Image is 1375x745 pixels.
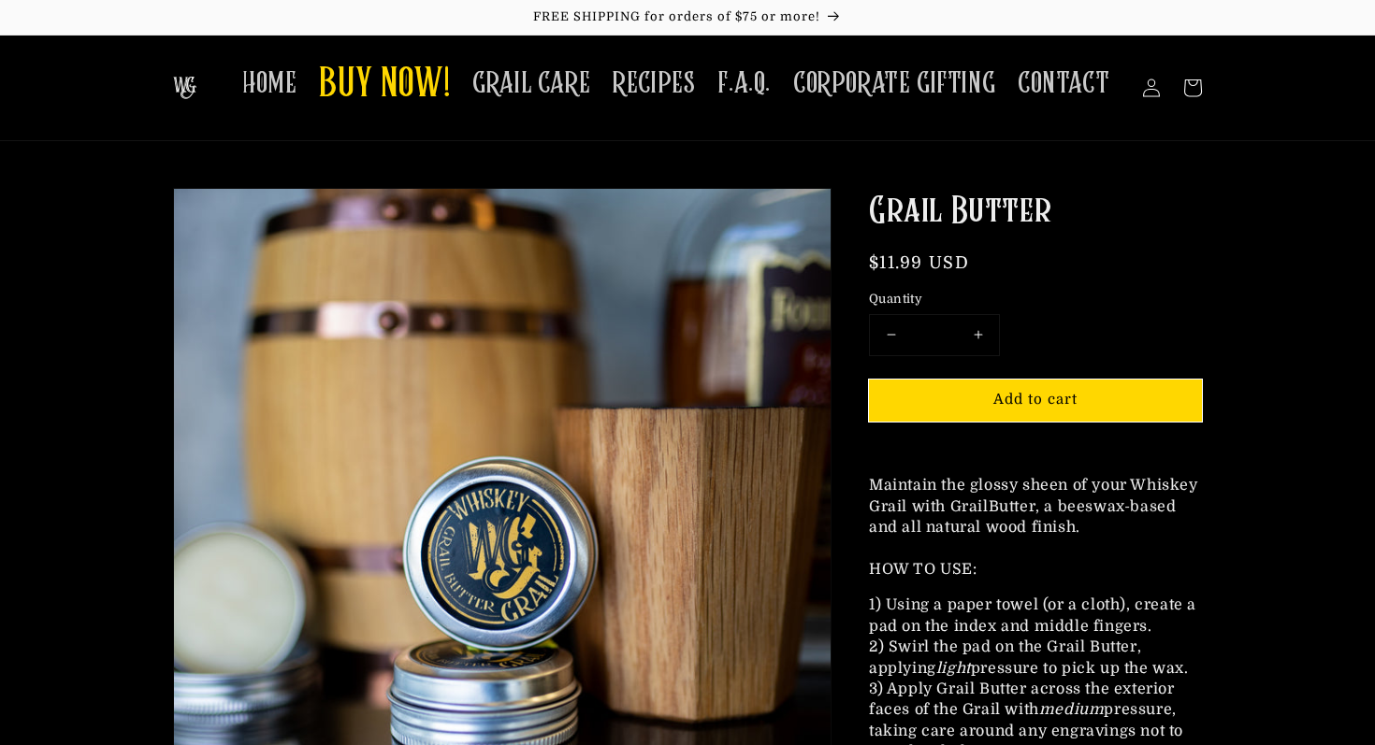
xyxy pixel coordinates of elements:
[472,65,590,102] span: GRAIL CARE
[1039,701,1105,718] em: medium
[869,188,1202,236] h1: Grail Butter
[869,253,969,272] span: $11.99 USD
[231,54,308,113] a: HOME
[989,498,1036,515] span: Butter
[613,65,695,102] span: RECIPES
[782,54,1006,113] a: CORPORATE GIFTING
[793,65,995,102] span: CORPORATE GIFTING
[869,380,1202,422] button: Add to cart
[869,637,1202,679] div: 2) Swirl the pad on the Grail Butter, applying pressure to pick up the wax.
[1018,65,1109,102] span: CONTACT
[19,9,1356,25] p: FREE SHIPPING for orders of $75 or more!
[717,65,771,102] span: F.A.Q.
[706,54,782,113] a: F.A.Q.
[936,660,971,677] em: light
[308,49,461,122] a: BUY NOW!
[173,77,196,99] img: The Whiskey Grail
[242,65,297,102] span: HOME
[869,595,1202,637] div: 1) Using a paper towel (or a cloth), create a pad on the index and middle fingers.
[869,475,1202,580] p: Maintain the glossy sheen of your Whiskey Grail with Grail , a beeswax-based and all natural wood...
[319,60,450,111] span: BUY NOW!
[461,54,601,113] a: GRAIL CARE
[1006,54,1121,113] a: CONTACT
[869,290,1202,308] label: Quantity
[993,391,1078,408] span: Add to cart
[601,54,706,113] a: RECIPES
